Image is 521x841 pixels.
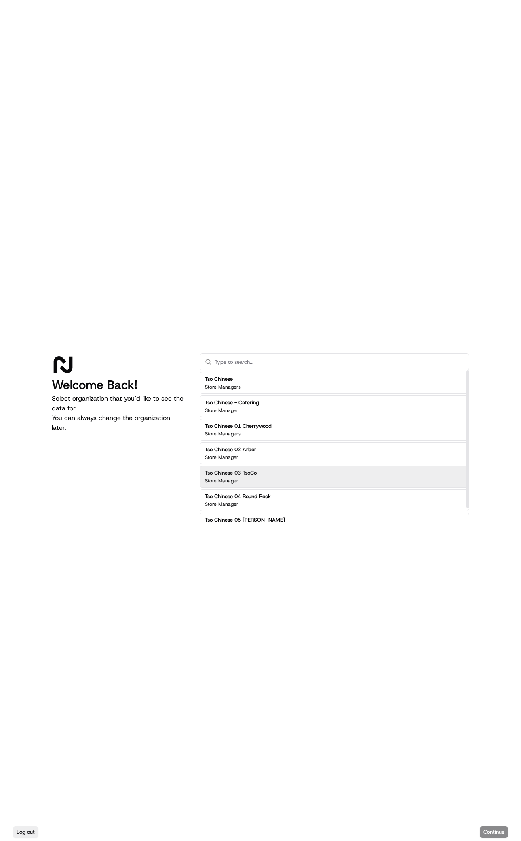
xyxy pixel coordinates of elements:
[205,454,238,461] p: Store Manager
[205,423,272,430] h2: Tso Chinese 01 Cherrywood
[205,469,257,477] h2: Tso Chinese 03 TsoCo
[205,446,256,453] h2: Tso Chinese 02 Arbor
[205,384,241,390] p: Store Managers
[205,501,238,507] p: Store Manager
[13,826,38,838] button: Log out
[205,493,271,500] h2: Tso Chinese 04 Round Rock
[205,431,241,437] p: Store Managers
[205,407,238,414] p: Store Manager
[52,378,187,392] h1: Welcome Back!
[200,370,469,536] div: Suggestions
[205,399,259,406] h2: Tso Chinese - Catering
[205,376,241,383] h2: Tso Chinese
[52,394,187,433] p: Select organization that you’d like to see the data for. You can always change the organization l...
[205,516,285,524] h2: Tso Chinese 05 [PERSON_NAME]
[205,478,238,484] p: Store Manager
[215,354,464,370] input: Type to search...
